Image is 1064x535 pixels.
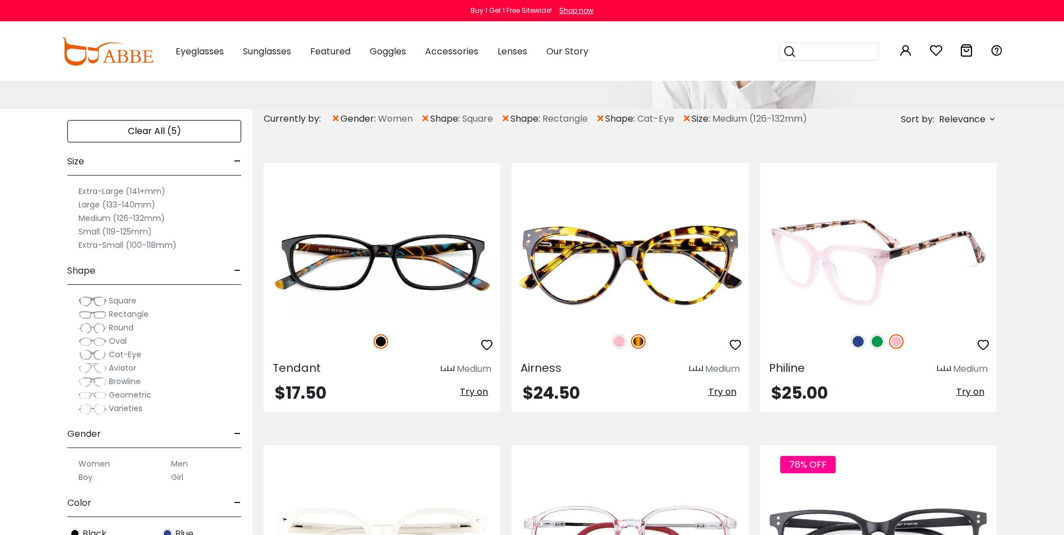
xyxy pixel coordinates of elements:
img: Geometric.png [79,390,107,401]
img: size ruler [937,365,951,373]
label: Women [79,457,110,471]
span: × [596,109,605,129]
span: Cat-Eye [637,112,674,126]
span: $24.50 [523,381,580,405]
img: Black Tendant - Acetate ,Universal Bridge Fit [264,204,500,322]
label: Extra-Large (141+mm) [79,185,165,198]
span: Square [462,112,493,126]
div: Medium [705,362,740,376]
span: Oval [109,335,127,347]
span: Aviator [109,362,136,373]
label: Girl [171,471,183,484]
span: × [501,109,510,129]
span: - [234,257,241,284]
span: Sunglasses [243,45,291,58]
div: Clear All (5) [67,120,241,142]
span: Try on [460,385,488,398]
img: Pink [612,334,627,349]
img: Round.png [79,322,107,334]
label: Medium (126-132mm) [79,211,165,225]
img: Rectangle.png [79,309,107,320]
span: shape: [430,112,462,126]
img: Black [374,334,388,349]
span: $17.50 [275,381,326,405]
img: Aviator.png [79,363,107,374]
span: Medium (126-132mm) [712,112,807,126]
img: Green [870,334,885,349]
span: - [234,421,241,448]
span: Geometric [109,389,151,400]
img: Cat-Eye.png [79,349,107,361]
span: Cat-Eye [109,349,141,360]
img: Blue [851,334,865,349]
span: Shape [67,257,95,284]
img: Oval.png [79,336,107,347]
button: Try on [457,385,491,399]
span: Size [67,148,84,175]
span: Gender [67,421,101,448]
span: size: [692,112,712,126]
span: Relevance [939,109,985,130]
div: Buy 1 Get 1 Free Sitewide! [471,6,552,16]
img: Tortoise Airness - Acetate ,Universal Bridge Fit [512,204,748,322]
span: gender: [340,112,378,126]
span: × [682,109,692,129]
span: shape: [605,112,637,126]
span: Our Story [546,45,588,58]
img: Browline.png [79,376,107,388]
label: Boy [79,471,93,484]
span: Eyeglasses [176,45,224,58]
span: - [234,148,241,175]
span: Try on [708,385,736,398]
span: Rectangle [109,308,149,320]
span: Round [109,322,133,333]
span: Rectangle [542,112,588,126]
div: Medium [457,362,491,376]
label: Extra-Small (100-118mm) [79,238,177,252]
span: Color [67,490,91,516]
span: Lenses [498,45,527,58]
span: $25.00 [771,381,828,405]
span: Accessories [425,45,478,58]
span: Browline [109,376,141,387]
a: Shop now [554,6,593,15]
div: Currently by: [264,109,331,129]
button: Try on [953,385,988,399]
span: shape: [510,112,542,126]
img: Square.png [79,296,107,307]
span: Philine [769,360,805,376]
span: Varieties [109,403,142,414]
button: Try on [705,385,740,399]
label: Small (119-125mm) [79,225,152,238]
img: Varieties.png [79,403,107,415]
img: size ruler [441,365,454,373]
img: Tortoise [631,334,646,349]
label: Men [171,457,188,471]
img: Green Philine - Acetate ,Universal Bridge Fit [760,204,997,322]
span: Sort by: [901,113,934,126]
span: × [331,109,340,129]
div: Shop now [559,6,593,16]
img: Pink [889,334,904,349]
span: - [234,490,241,516]
span: Square [109,295,136,306]
span: × [421,109,430,129]
span: Try on [956,385,984,398]
span: 76% OFF [780,456,836,473]
div: Medium [953,362,988,376]
img: abbeglasses.com [61,38,153,66]
span: Goggles [370,45,406,58]
span: Women [378,112,413,126]
span: Featured [310,45,351,58]
span: Tendant [273,360,321,376]
label: Large (133-140mm) [79,198,155,211]
img: size ruler [689,365,703,373]
span: Airness [521,360,561,376]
